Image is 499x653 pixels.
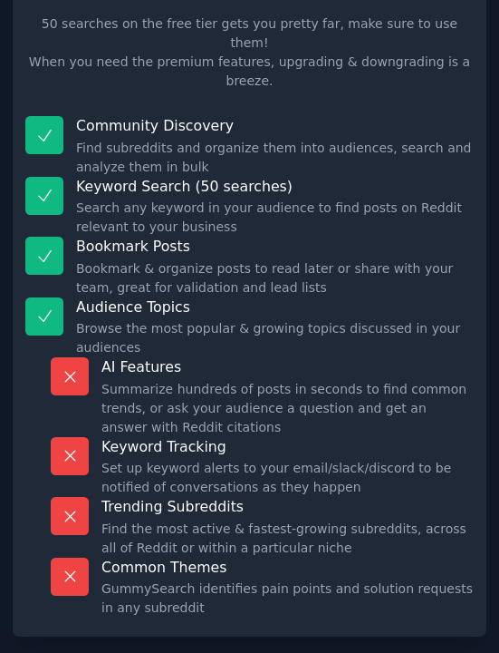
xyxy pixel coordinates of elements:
p: Audience Topics [76,297,474,317]
dd: Browse the most popular & growing topics discussed in your audiences [76,319,474,357]
dd: GummySearch identifies pain points and solution requests in any subreddit [101,580,474,618]
p: Keyword Search (50 searches) [76,177,474,196]
p: Common Themes [101,558,474,577]
dd: Bookmark & organize posts to read later or share with your team, great for validation and lead lists [76,259,474,297]
p: Community Discovery [76,116,474,135]
p: Keyword Tracking [101,437,474,456]
dd: Summarize hundreds of posts in seconds to find common trends, or ask your audience a question and... [101,380,474,437]
dd: Find subreddits and organize them into audiences, search and analyze them in bulk [76,139,474,177]
p: AI Features [101,357,474,376]
p: Trending Subreddits [101,497,474,516]
p: 50 searches on the free tier gets you pretty far, make sure to use them! When you need the premiu... [25,15,474,91]
p: Bookmark Posts [76,237,474,256]
dd: Find the most active & fastest-growing subreddits, across all of Reddit or within a particular niche [101,520,474,558]
dd: Search any keyword in your audience to find posts on Reddit relevant to your business [76,199,474,237]
dd: Set up keyword alerts to your email/slack/discord to be notified of conversations as they happen [101,459,474,497]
